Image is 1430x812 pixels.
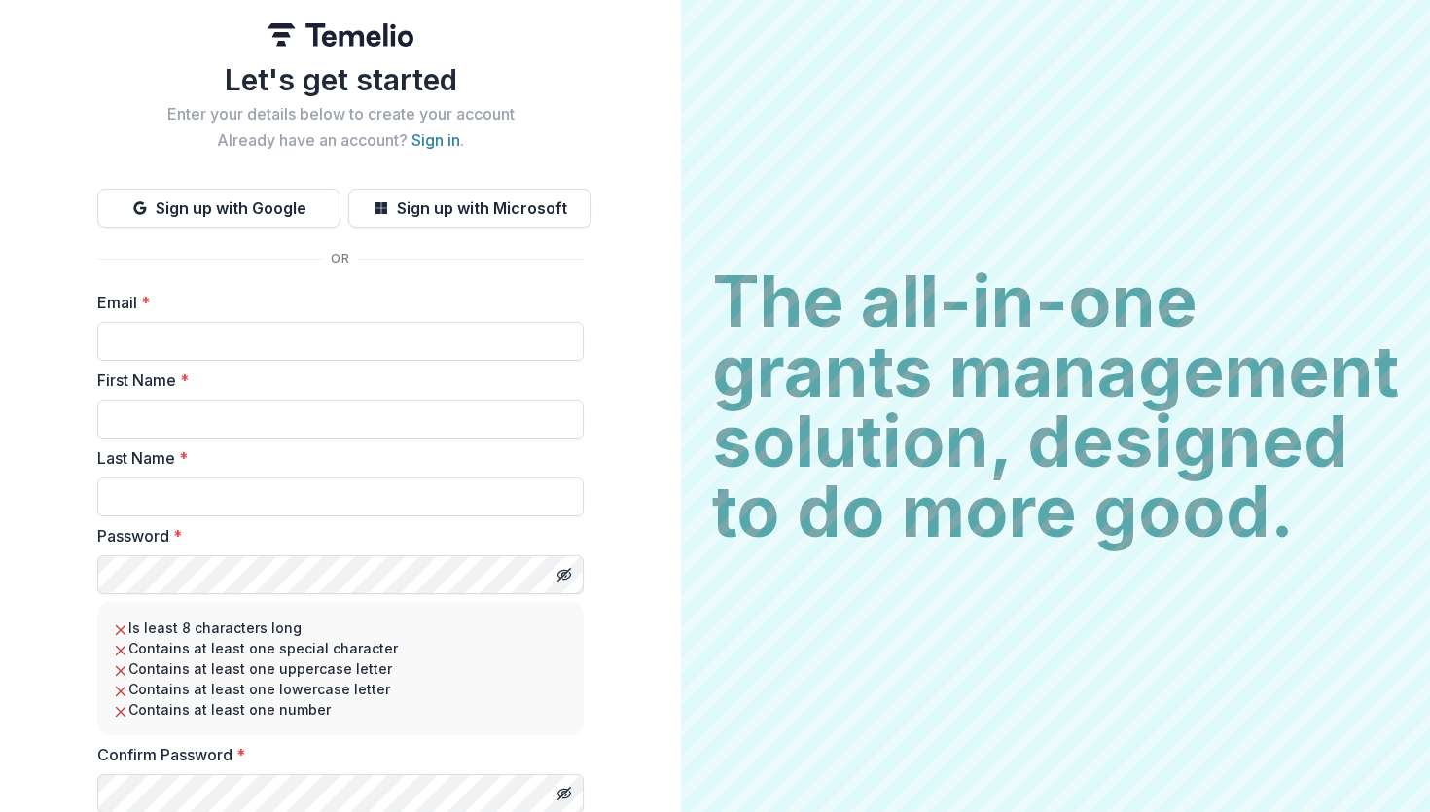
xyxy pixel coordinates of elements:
[97,369,572,392] label: First Name
[113,618,568,638] li: Is least 8 characters long
[97,291,572,314] label: Email
[113,658,568,679] li: Contains at least one uppercase letter
[549,778,580,809] button: Toggle password visibility
[97,446,572,470] label: Last Name
[348,189,591,228] button: Sign up with Microsoft
[97,189,340,228] button: Sign up with Google
[113,679,568,699] li: Contains at least one lowercase letter
[97,62,584,97] h1: Let's get started
[113,699,568,720] li: Contains at least one number
[97,105,584,124] h2: Enter your details below to create your account
[549,559,580,590] button: Toggle password visibility
[97,131,584,150] h2: Already have an account? .
[97,743,572,766] label: Confirm Password
[97,524,572,547] label: Password
[113,638,568,658] li: Contains at least one special character
[268,23,413,47] img: Temelio
[411,130,460,150] a: Sign in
